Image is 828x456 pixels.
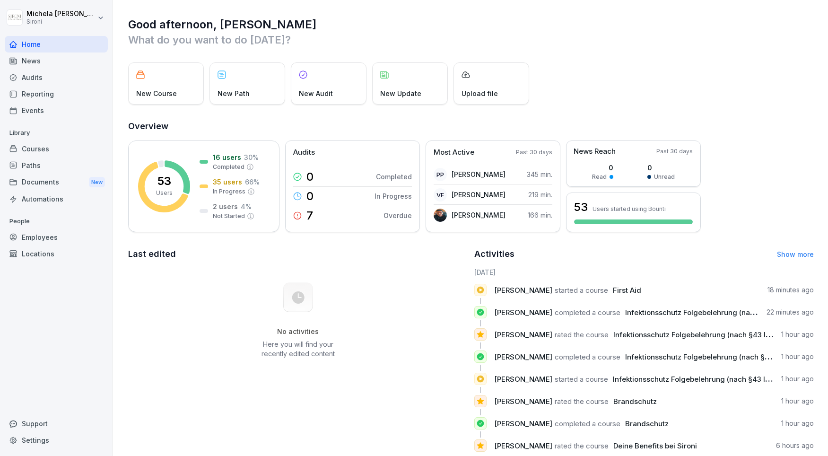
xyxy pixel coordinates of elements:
[375,191,412,201] p: In Progress
[213,177,242,187] p: 35 users
[5,174,108,191] div: Documents
[613,286,641,295] span: First Aid
[434,188,447,202] div: VF
[128,17,814,32] h1: Good afternoon, [PERSON_NAME]
[241,202,252,211] p: 4 %
[26,18,96,25] p: Sironi
[5,125,108,140] p: Library
[494,330,552,339] span: [PERSON_NAME]
[647,163,675,173] p: 0
[625,308,793,317] span: Infektionsschutz Folgebelehrung (nach §43 IfSG)
[593,205,666,212] p: Users started using Bounti
[157,175,171,187] p: 53
[136,88,177,98] p: New Course
[494,308,552,317] span: [PERSON_NAME]
[5,174,108,191] a: DocumentsNew
[613,375,781,384] span: Infektionsschutz Folgebelehrung (nach §43 IfSG)
[767,285,814,295] p: 18 minutes ago
[434,168,447,181] div: PP
[5,36,108,53] a: Home
[306,210,313,221] p: 7
[555,286,608,295] span: started a course
[613,441,697,450] span: Deine Benefits bei Sironi
[213,202,238,211] p: 2 users
[555,308,620,317] span: completed a course
[156,189,173,197] p: Users
[128,120,814,133] h2: Overview
[656,147,693,156] p: Past 30 days
[574,146,616,157] p: News Reach
[452,169,506,179] p: [PERSON_NAME]
[5,432,108,448] a: Settings
[613,330,781,339] span: Infektionsschutz Folgebelehrung (nach §43 IfSG)
[494,419,552,428] span: [PERSON_NAME]
[781,374,814,384] p: 1 hour ago
[474,247,514,261] h2: Activities
[299,88,333,98] p: New Audit
[306,171,314,183] p: 0
[781,396,814,406] p: 1 hour ago
[250,327,346,336] h5: No activities
[5,415,108,432] div: Support
[306,191,314,202] p: 0
[26,10,96,18] p: Michela [PERSON_NAME]
[5,214,108,229] p: People
[592,163,613,173] p: 0
[245,177,260,187] p: 66 %
[383,210,412,220] p: Overdue
[5,157,108,174] a: Paths
[494,375,552,384] span: [PERSON_NAME]
[462,88,498,98] p: Upload file
[781,330,814,339] p: 1 hour ago
[244,152,259,162] p: 30 %
[5,246,108,262] a: Locations
[527,169,552,179] p: 345 min.
[592,173,607,181] p: Read
[555,441,609,450] span: rated the course
[452,190,506,200] p: [PERSON_NAME]
[625,419,669,428] span: Brandschutz
[625,352,793,361] span: Infektionsschutz Folgebelehrung (nach §43 IfSG)
[555,352,620,361] span: completed a course
[5,69,108,86] a: Audits
[5,191,108,207] a: Automations
[555,397,609,406] span: rated the course
[555,375,608,384] span: started a course
[376,172,412,182] p: Completed
[654,173,675,181] p: Unread
[781,419,814,428] p: 1 hour ago
[555,419,620,428] span: completed a course
[574,199,588,215] h3: 53
[452,210,506,220] p: [PERSON_NAME]
[128,32,814,47] p: What do you want to do [DATE]?
[213,212,245,220] p: Not Started
[213,152,241,162] p: 16 users
[380,88,421,98] p: New Update
[5,140,108,157] a: Courses
[613,397,657,406] span: Brandschutz
[213,187,245,196] p: In Progress
[293,147,315,158] p: Audits
[5,53,108,69] a: News
[494,352,552,361] span: [PERSON_NAME]
[474,267,814,277] h6: [DATE]
[5,229,108,246] div: Employees
[434,147,474,158] p: Most Active
[213,163,244,171] p: Completed
[434,209,447,222] img: n72xwrccg3abse2lkss7jd8w.png
[528,210,552,220] p: 166 min.
[494,286,552,295] span: [PERSON_NAME]
[5,102,108,119] a: Events
[250,340,346,359] p: Here you will find your recently edited content
[494,397,552,406] span: [PERSON_NAME]
[767,307,814,317] p: 22 minutes ago
[128,247,468,261] h2: Last edited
